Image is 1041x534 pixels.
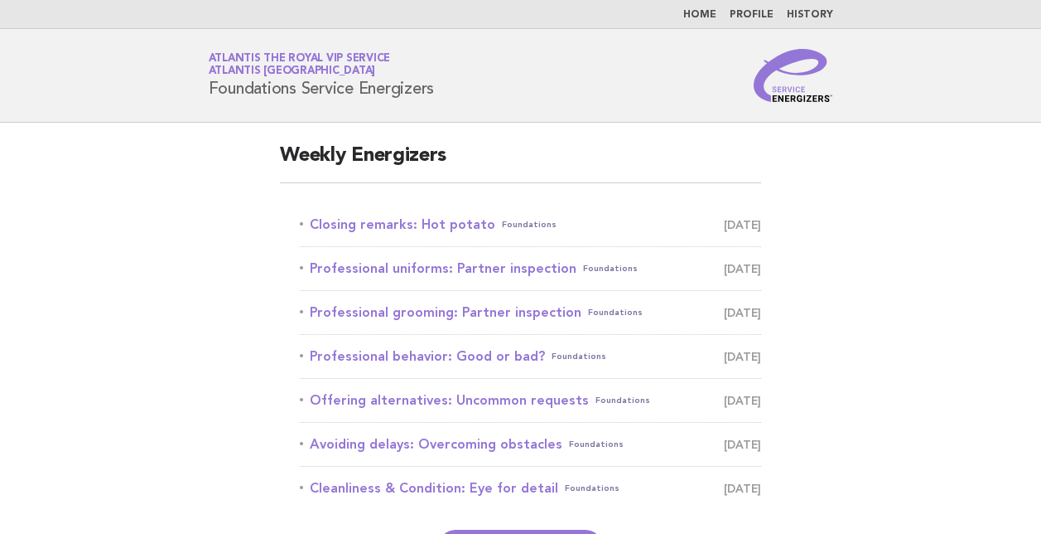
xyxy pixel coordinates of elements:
[683,10,716,20] a: Home
[569,433,624,456] span: Foundations
[280,143,761,183] h2: Weekly Energizers
[724,257,761,280] span: [DATE]
[595,389,650,412] span: Foundations
[209,53,391,76] a: Atlantis the Royal VIP ServiceAtlantis [GEOGRAPHIC_DATA]
[502,213,557,236] span: Foundations
[588,301,643,324] span: Foundations
[724,301,761,324] span: [DATE]
[724,389,761,412] span: [DATE]
[754,49,833,102] img: Service Energizers
[724,477,761,500] span: [DATE]
[300,389,761,412] a: Offering alternatives: Uncommon requestsFoundations [DATE]
[209,54,435,97] h1: Foundations Service Energizers
[300,213,761,236] a: Closing remarks: Hot potatoFoundations [DATE]
[724,433,761,456] span: [DATE]
[730,10,774,20] a: Profile
[565,477,619,500] span: Foundations
[583,257,638,280] span: Foundations
[300,433,761,456] a: Avoiding delays: Overcoming obstaclesFoundations [DATE]
[787,10,833,20] a: History
[300,257,761,280] a: Professional uniforms: Partner inspectionFoundations [DATE]
[300,477,761,500] a: Cleanliness & Condition: Eye for detailFoundations [DATE]
[724,213,761,236] span: [DATE]
[300,345,761,368] a: Professional behavior: Good or bad?Foundations [DATE]
[300,301,761,324] a: Professional grooming: Partner inspectionFoundations [DATE]
[724,345,761,368] span: [DATE]
[552,345,606,368] span: Foundations
[209,66,376,77] span: Atlantis [GEOGRAPHIC_DATA]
